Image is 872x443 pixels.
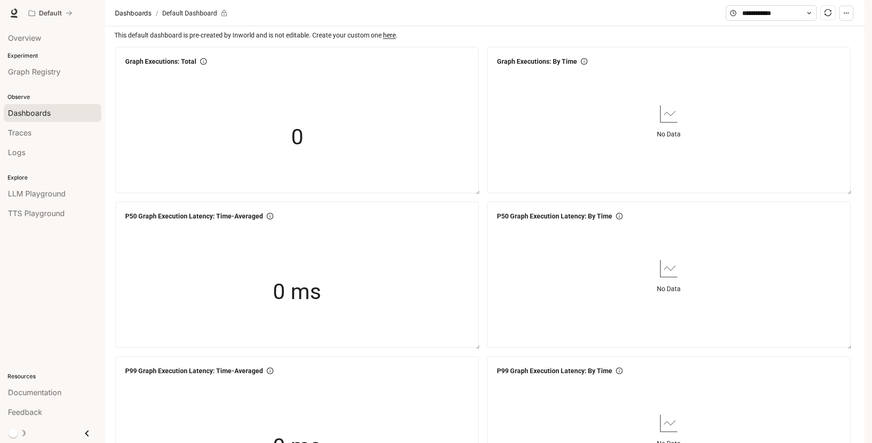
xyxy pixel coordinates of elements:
span: info-circle [616,213,623,219]
p: Default [39,9,62,17]
span: Graph Executions: Total [125,56,196,67]
span: This default dashboard is pre-created by Inworld and is not editable. Create your custom one . [114,30,857,40]
a: here [383,31,396,39]
span: Graph Executions: By Time [497,56,577,67]
span: info-circle [267,213,273,219]
span: Dashboards [115,8,151,19]
span: P99 Graph Execution Latency: Time-Averaged [125,366,263,376]
span: info-circle [267,368,273,374]
button: Dashboards [113,8,154,19]
span: / [156,8,158,18]
article: No Data [657,284,681,294]
span: P50 Graph Execution Latency: By Time [497,211,612,221]
span: 0 ms [273,275,321,309]
span: P99 Graph Execution Latency: By Time [497,366,612,376]
article: No Data [657,129,681,139]
span: 0 [291,120,303,154]
span: sync [824,9,832,16]
span: info-circle [581,58,587,65]
span: info-circle [200,58,207,65]
button: All workspaces [24,4,76,23]
span: info-circle [616,368,623,374]
article: Default Dashboard [160,4,219,22]
span: P50 Graph Execution Latency: Time-Averaged [125,211,263,221]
